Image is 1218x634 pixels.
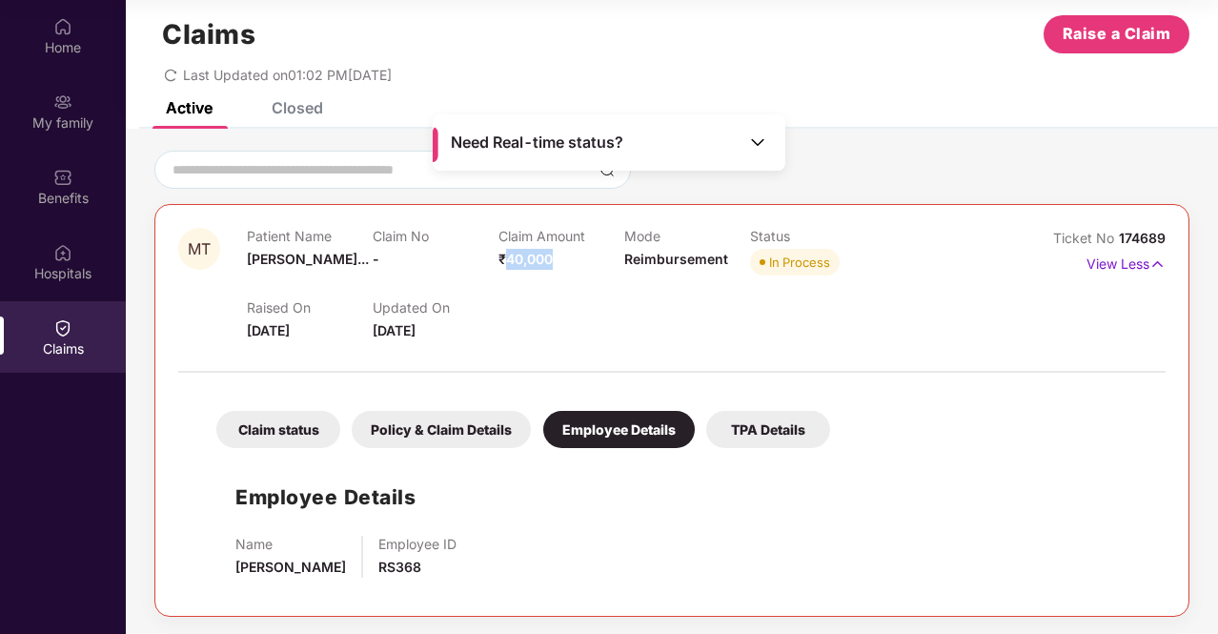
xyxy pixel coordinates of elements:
span: Ticket No [1053,230,1119,246]
div: Employee Details [543,411,695,448]
div: Active [166,98,213,117]
span: ₹40,000 [498,251,553,267]
p: Employee ID [378,536,457,552]
p: Patient Name [247,228,373,244]
p: Claim Amount [498,228,624,244]
p: Raised On [247,299,373,316]
img: svg+xml;base64,PHN2ZyB3aWR0aD0iMjAiIGhlaWdodD0iMjAiIHZpZXdCb3g9IjAgMCAyMCAyMCIgZmlsbD0ibm9uZSIgeG... [53,92,72,112]
div: In Process [769,253,830,272]
h1: Claims [162,18,255,51]
div: Policy & Claim Details [352,411,531,448]
p: Name [235,536,346,552]
p: View Less [1086,249,1166,275]
span: RS368 [378,559,421,575]
div: Closed [272,98,323,117]
p: Updated On [373,299,498,316]
span: [PERSON_NAME] [235,559,346,575]
span: Last Updated on 01:02 PM[DATE] [183,67,392,83]
span: MT [188,241,211,257]
span: redo [164,67,177,83]
h1: Employee Details [235,481,416,513]
img: svg+xml;base64,PHN2ZyBpZD0iQmVuZWZpdHMiIHhtbG5zPSJodHRwOi8vd3d3LnczLm9yZy8yMDAwL3N2ZyIgd2lkdGg9Ij... [53,168,72,187]
span: [PERSON_NAME]... [247,251,369,267]
span: Reimbursement [624,251,728,267]
img: Toggle Icon [748,133,767,152]
span: - [373,251,379,267]
img: svg+xml;base64,PHN2ZyBpZD0iQ2xhaW0iIHhtbG5zPSJodHRwOi8vd3d3LnczLm9yZy8yMDAwL3N2ZyIgd2lkdGg9IjIwIi... [53,318,72,337]
button: Raise a Claim [1044,15,1189,53]
span: 174689 [1119,230,1166,246]
span: Raise a Claim [1063,22,1171,46]
p: Claim No [373,228,498,244]
span: [DATE] [247,322,290,338]
span: [DATE] [373,322,416,338]
div: Claim status [216,411,340,448]
div: TPA Details [706,411,830,448]
p: Mode [624,228,750,244]
span: Need Real-time status? [451,133,623,153]
img: svg+xml;base64,PHN2ZyBpZD0iSG9zcGl0YWxzIiB4bWxucz0iaHR0cDovL3d3dy53My5vcmcvMjAwMC9zdmciIHdpZHRoPS... [53,243,72,262]
p: Status [750,228,876,244]
img: svg+xml;base64,PHN2ZyBpZD0iSG9tZSIgeG1sbnM9Imh0dHA6Ly93d3cudzMub3JnLzIwMDAvc3ZnIiB3aWR0aD0iMjAiIG... [53,17,72,36]
img: svg+xml;base64,PHN2ZyB4bWxucz0iaHR0cDovL3d3dy53My5vcmcvMjAwMC9zdmciIHdpZHRoPSIxNyIgaGVpZ2h0PSIxNy... [1149,254,1166,275]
